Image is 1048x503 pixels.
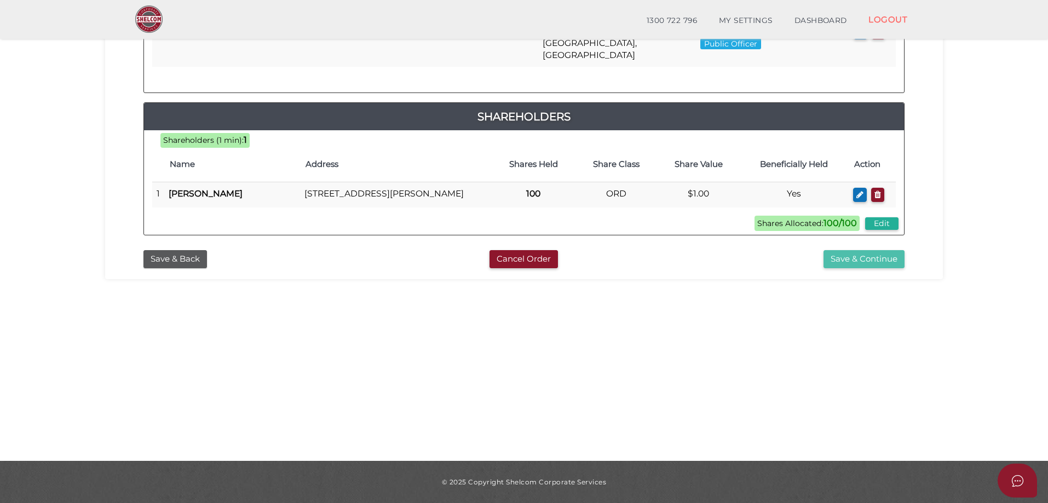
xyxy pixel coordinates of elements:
[708,10,784,32] a: MY SETTINGS
[143,250,207,268] button: Save & Back
[824,218,857,228] b: 100/100
[658,182,740,207] td: $1.00
[244,135,247,145] b: 1
[113,477,935,487] div: © 2025 Copyright Shelcom Corporate Services
[755,216,860,231] span: Shares Allocated:
[636,10,708,32] a: 1300 722 796
[998,464,1037,498] button: Open asap
[784,10,858,32] a: DASHBOARD
[163,135,244,145] span: Shareholders (1 min):
[824,250,905,268] button: Save & Continue
[538,19,695,67] td: [GEOGRAPHIC_DATA], [GEOGRAPHIC_DATA], [GEOGRAPHIC_DATA]
[152,182,164,207] td: 1
[663,160,734,169] h4: Share Value
[300,182,492,207] td: [STREET_ADDRESS][PERSON_NAME]
[526,188,540,199] b: 100
[169,188,243,199] b: [PERSON_NAME]
[296,19,480,67] td: [STREET_ADDRESS][PERSON_NAME]
[745,160,843,169] h4: Beneficially Held
[490,250,558,268] button: Cancel Order
[480,19,538,67] td: [DATE]
[857,8,918,31] a: LOGOUT
[144,108,904,125] a: Shareholders
[854,160,890,169] h4: Action
[865,217,899,230] button: Edit
[497,160,569,169] h4: Shares Held
[170,160,295,169] h4: Name
[700,38,761,49] span: Public Officer
[740,182,849,207] td: Yes
[575,182,657,207] td: ORD
[580,160,652,169] h4: Share Class
[306,160,486,169] h4: Address
[152,19,164,67] td: 1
